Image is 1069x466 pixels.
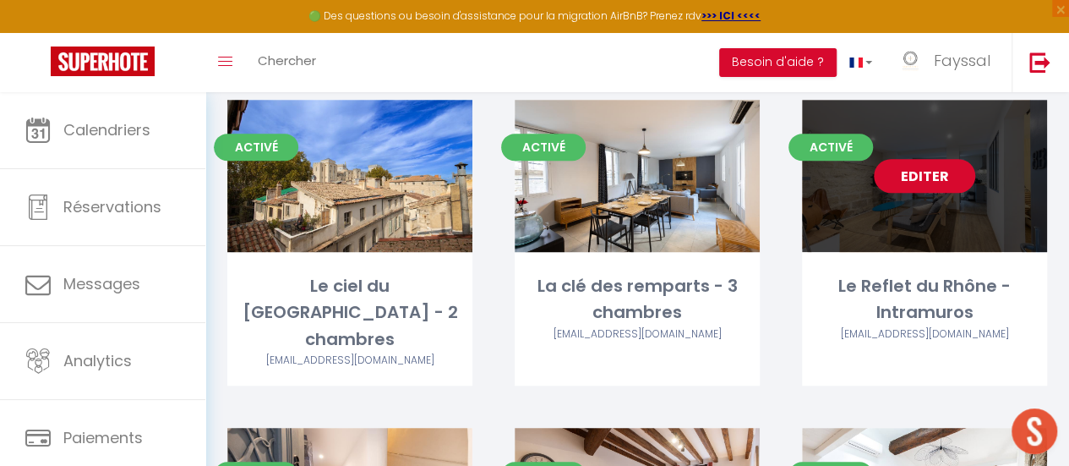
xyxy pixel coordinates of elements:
[802,273,1047,326] div: Le Reflet du Rhône - Intramuros
[802,326,1047,343] div: Airbnb
[874,159,975,193] a: Editer
[258,52,316,69] span: Chercher
[788,134,873,161] span: Activé
[51,47,155,76] img: Super Booking
[227,273,472,353] div: Le ciel du [GEOGRAPHIC_DATA] - 2 chambres
[515,326,760,343] div: Airbnb
[515,273,760,326] div: La clé des remparts - 3 chambres
[1029,52,1050,73] img: logout
[1012,408,1057,454] div: Ouvrir le chat
[63,350,132,371] span: Analytics
[63,119,150,140] span: Calendriers
[897,48,923,74] img: ...
[885,33,1012,92] a: ... Fayssal
[719,48,837,77] button: Besoin d'aide ?
[63,427,143,448] span: Paiements
[701,8,761,23] a: >>> ICI <<<<
[63,273,140,294] span: Messages
[934,50,990,71] span: Fayssal
[214,134,298,161] span: Activé
[63,196,161,217] span: Réservations
[245,33,329,92] a: Chercher
[227,353,472,369] div: Airbnb
[501,134,586,161] span: Activé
